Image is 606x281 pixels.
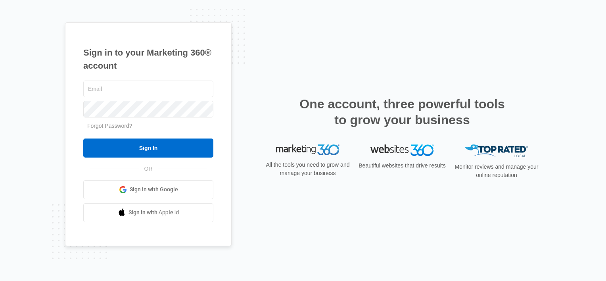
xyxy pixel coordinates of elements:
h2: One account, three powerful tools to grow your business [297,96,507,128]
img: Marketing 360 [276,144,339,156]
p: Beautiful websites that drive results [358,162,447,170]
h1: Sign in to your Marketing 360® account [83,46,213,72]
input: Sign In [83,139,213,158]
p: Monitor reviews and manage your online reputation [452,163,541,179]
img: Top Rated Local [465,144,528,158]
p: All the tools you need to grow and manage your business [263,161,352,177]
a: Sign in with Apple Id [83,203,213,222]
a: Forgot Password? [87,123,132,129]
img: Websites 360 [370,144,434,156]
span: Sign in with Google [130,185,178,194]
input: Email [83,81,213,97]
span: Sign in with Apple Id [128,208,179,217]
span: OR [139,165,158,173]
a: Sign in with Google [83,180,213,199]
